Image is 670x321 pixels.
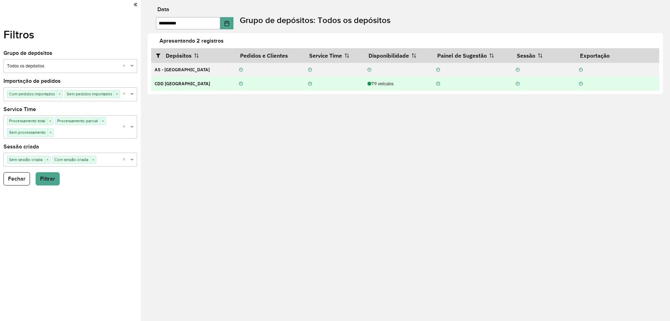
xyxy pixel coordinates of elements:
label: Grupo de depósitos: Todos os depósitos [240,14,390,27]
th: Service Time [304,48,364,63]
i: Abrir/fechar filtros [156,53,166,58]
th: Disponibilidade [364,48,433,63]
th: Exportação [575,48,659,63]
i: Não realizada [579,68,583,72]
i: Não realizada [579,82,583,86]
i: Não realizada [239,68,243,72]
i: Não realizada [239,82,243,86]
th: Pedidos e Clientes [235,48,304,63]
i: Não realizada [436,68,440,72]
span: Sem sessão criada [7,156,44,163]
label: Grupo de depósitos [3,49,52,57]
button: Filtrar [36,172,60,185]
span: × [47,118,53,125]
label: Data [157,5,169,14]
i: Não realizada [516,68,520,72]
span: Clear all [122,123,128,131]
strong: CDD [GEOGRAPHIC_DATA] [155,81,210,87]
span: × [44,156,50,163]
span: × [57,91,62,98]
span: Processamento parcial [55,117,100,124]
span: Clear all [122,156,128,163]
span: × [90,156,96,163]
span: Sem processamento [7,129,47,136]
th: Depósitos [151,48,235,63]
span: × [100,118,106,125]
span: × [47,129,53,136]
i: Não realizada [436,82,440,86]
th: Sessão [512,48,575,63]
span: Com pedidos importados [7,90,57,97]
button: Fechar [3,172,30,185]
span: Processamento total [7,117,47,124]
label: Sessão criada [3,143,39,151]
span: × [114,91,120,98]
span: Sem pedidos importados [65,90,114,97]
i: Não realizada [308,68,312,72]
th: Painel de Sugestão [433,48,512,63]
button: Choose Date [220,17,233,29]
label: Importação de pedidos [3,77,61,85]
div: 79 veículos [367,80,429,87]
label: Service Time [3,105,36,114]
i: Não realizada [516,82,520,86]
i: Não realizada [308,82,312,86]
i: Não realizada [367,68,371,72]
span: Clear all [122,63,128,70]
strong: AS - [GEOGRAPHIC_DATA] [155,67,210,73]
span: Clear all [122,90,128,98]
label: Filtros [3,26,34,43]
span: Com sessão criada [53,156,90,163]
